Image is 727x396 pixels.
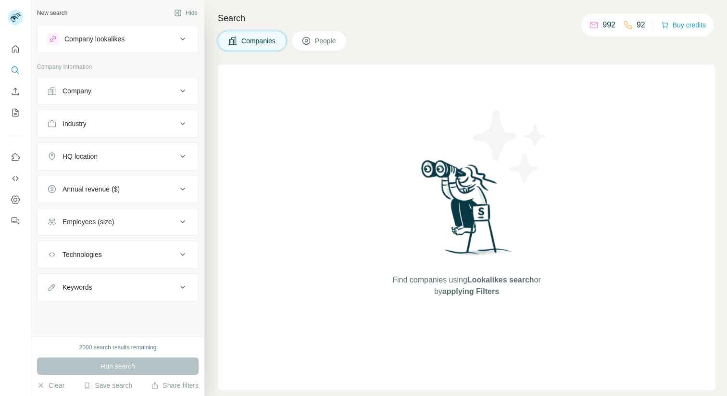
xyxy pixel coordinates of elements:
div: Keywords [63,282,92,292]
div: New search [37,9,67,17]
button: Share filters [151,381,199,390]
button: Technologies [38,243,198,266]
button: HQ location [38,145,198,168]
p: Company information [37,63,199,71]
span: Companies [241,36,276,46]
div: Employees (size) [63,217,114,227]
button: Save search [83,381,132,390]
button: Buy credits [661,18,706,32]
button: Keywords [38,276,198,299]
button: Search [8,62,23,79]
button: Enrich CSV [8,83,23,100]
button: Use Surfe on LinkedIn [8,149,23,166]
img: Surfe Illustration - Stars [467,103,553,190]
div: HQ location [63,152,98,161]
p: 992 [602,19,615,31]
div: 2000 search results remaining [79,343,157,352]
button: Clear [37,381,64,390]
button: Annual revenue ($) [38,178,198,201]
div: Company lookalikes [64,34,125,44]
button: Use Surfe API [8,170,23,187]
span: applying Filters [442,287,499,295]
span: Find companies using or by [389,274,543,297]
button: Company lookalikes [38,27,198,51]
button: Industry [38,112,198,135]
h4: Search [218,12,715,25]
button: Dashboard [8,191,23,208]
div: Company [63,86,91,96]
button: Employees (size) [38,210,198,233]
div: Annual revenue ($) [63,184,120,194]
span: Lookalikes search [467,276,534,284]
span: People [315,36,337,46]
img: Surfe Illustration - Woman searching with binoculars [417,157,517,265]
button: My lists [8,104,23,121]
button: Feedback [8,212,23,230]
div: Technologies [63,250,102,259]
button: Hide [167,6,204,20]
button: Quick start [8,40,23,58]
div: Industry [63,119,87,128]
button: Company [38,79,198,102]
p: 92 [637,19,645,31]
